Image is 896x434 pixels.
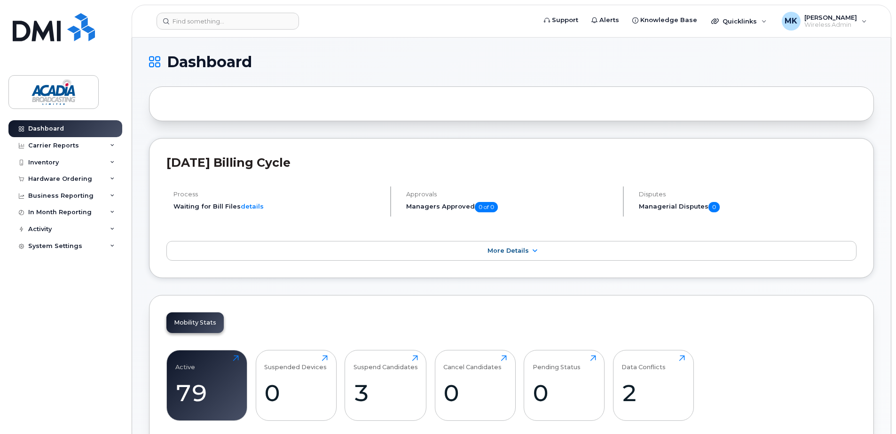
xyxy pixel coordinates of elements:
[443,355,502,371] div: Cancel Candidates
[173,202,382,211] li: Waiting for Bill Files
[533,355,581,371] div: Pending Status
[175,379,239,407] div: 79
[175,355,195,371] div: Active
[621,379,685,407] div: 2
[475,202,498,212] span: 0 of 0
[166,155,857,170] h2: [DATE] Billing Cycle
[487,247,529,254] span: More Details
[264,379,328,407] div: 0
[167,55,252,69] span: Dashboard
[264,355,328,415] a: Suspended Devices0
[639,191,857,198] h4: Disputes
[241,202,264,210] a: details
[533,355,596,415] a: Pending Status0
[533,379,596,407] div: 0
[443,379,507,407] div: 0
[264,355,327,371] div: Suspended Devices
[443,355,507,415] a: Cancel Candidates0
[406,202,615,212] h5: Managers Approved
[354,355,418,415] a: Suspend Candidates3
[708,202,720,212] span: 0
[173,191,382,198] h4: Process
[621,355,685,415] a: Data Conflicts2
[354,379,418,407] div: 3
[406,191,615,198] h4: Approvals
[621,355,666,371] div: Data Conflicts
[175,355,239,415] a: Active79
[639,202,857,212] h5: Managerial Disputes
[354,355,418,371] div: Suspend Candidates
